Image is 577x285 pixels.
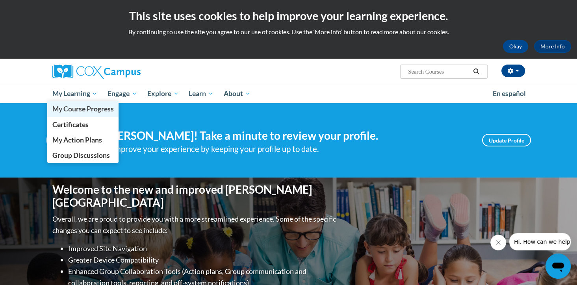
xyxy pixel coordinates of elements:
[142,85,184,103] a: Explore
[47,101,119,117] a: My Course Progress
[52,120,88,129] span: Certificates
[102,85,142,103] a: Engage
[52,105,113,113] span: My Course Progress
[493,89,526,98] span: En español
[189,89,213,98] span: Learn
[488,85,531,102] a: En español
[545,254,571,279] iframe: Button to launch messaging window
[509,233,571,250] iframe: Message from company
[94,142,470,155] div: Help improve your experience by keeping your profile up to date.
[482,134,531,146] a: Update Profile
[6,28,571,36] p: By continuing to use the site you agree to our use of cookies. Use the ‘More info’ button to read...
[5,6,64,12] span: Hi. How can we help?
[52,213,338,236] p: Overall, we are proud to provide you with a more streamlined experience. Some of the specific cha...
[184,85,219,103] a: Learn
[47,132,119,148] a: My Action Plans
[407,67,470,76] input: Search Courses
[219,85,256,103] a: About
[68,254,338,266] li: Greater Device Compatibility
[94,129,470,142] h4: Hi [PERSON_NAME]! Take a minute to review your profile.
[490,235,506,250] iframe: Close message
[46,122,82,158] img: Profile Image
[52,136,102,144] span: My Action Plans
[108,89,137,98] span: Engage
[224,89,250,98] span: About
[501,65,525,77] button: Account Settings
[47,148,119,163] a: Group Discussions
[52,89,97,98] span: My Learning
[503,40,528,53] button: Okay
[47,85,103,103] a: My Learning
[52,65,202,79] a: Cox Campus
[41,85,537,103] div: Main menu
[52,151,109,159] span: Group Discussions
[470,67,482,76] button: Search
[47,117,119,132] a: Certificates
[52,183,338,209] h1: Welcome to the new and improved [PERSON_NAME][GEOGRAPHIC_DATA]
[68,243,338,254] li: Improved Site Navigation
[534,40,571,53] a: More Info
[147,89,179,98] span: Explore
[6,8,571,24] h2: This site uses cookies to help improve your learning experience.
[52,65,141,79] img: Cox Campus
